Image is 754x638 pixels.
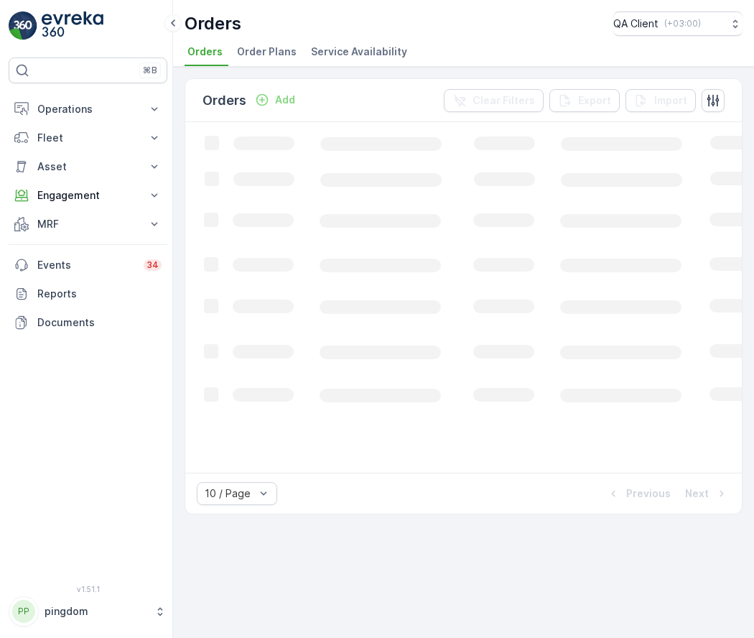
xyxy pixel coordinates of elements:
[9,11,37,40] img: logo
[578,93,611,108] p: Export
[37,188,139,203] p: Engagement
[185,12,241,35] p: Orders
[42,11,103,40] img: logo_light-DOdMpM7g.png
[237,45,297,59] span: Order Plans
[12,600,35,623] div: PP
[9,585,167,593] span: v 1.51.1
[45,604,147,619] p: pingdom
[685,486,709,501] p: Next
[444,89,544,112] button: Clear Filters
[9,210,167,239] button: MRF
[613,11,743,36] button: QA Client(+03:00)
[9,124,167,152] button: Fleet
[9,181,167,210] button: Engagement
[9,279,167,308] a: Reports
[146,259,159,271] p: 34
[37,102,139,116] p: Operations
[9,251,167,279] a: Events34
[187,45,223,59] span: Orders
[664,18,701,29] p: ( +03:00 )
[143,65,157,76] p: ⌘B
[275,93,295,107] p: Add
[9,152,167,181] button: Asset
[37,287,162,301] p: Reports
[473,93,535,108] p: Clear Filters
[37,159,139,174] p: Asset
[9,596,167,627] button: PPpingdom
[626,486,671,501] p: Previous
[311,45,407,59] span: Service Availability
[37,131,139,145] p: Fleet
[9,95,167,124] button: Operations
[37,258,135,272] p: Events
[613,17,658,31] p: QA Client
[249,91,301,108] button: Add
[684,485,730,502] button: Next
[37,217,139,231] p: MRF
[549,89,620,112] button: Export
[625,89,696,112] button: Import
[203,91,246,111] p: Orders
[9,308,167,337] a: Documents
[37,315,162,330] p: Documents
[654,93,687,108] p: Import
[605,485,672,502] button: Previous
